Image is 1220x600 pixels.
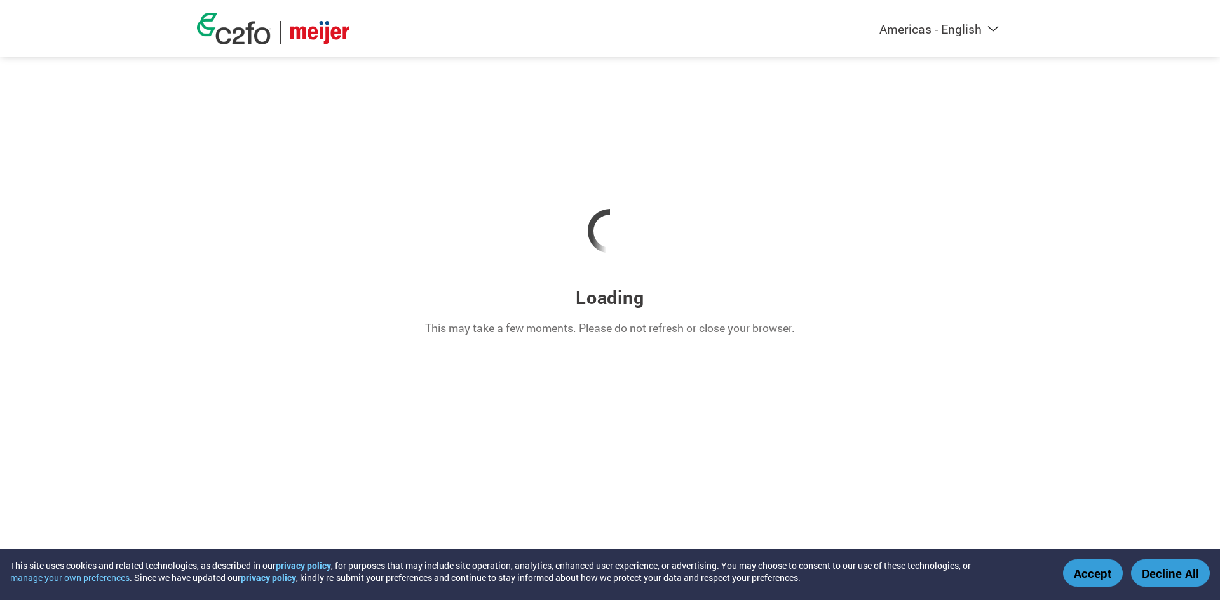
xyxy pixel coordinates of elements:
[290,21,349,44] img: Meijer
[276,559,331,571] a: privacy policy
[10,571,130,583] button: manage your own preferences
[425,320,795,337] p: This may take a few moments. Please do not refresh or close your browser.
[576,285,644,309] h3: Loading
[1131,559,1210,587] button: Decline All
[1063,559,1123,587] button: Accept
[10,559,1045,583] div: This site uses cookies and related technologies, as described in our , for purposes that may incl...
[241,571,296,583] a: privacy policy
[197,13,271,44] img: c2fo logo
